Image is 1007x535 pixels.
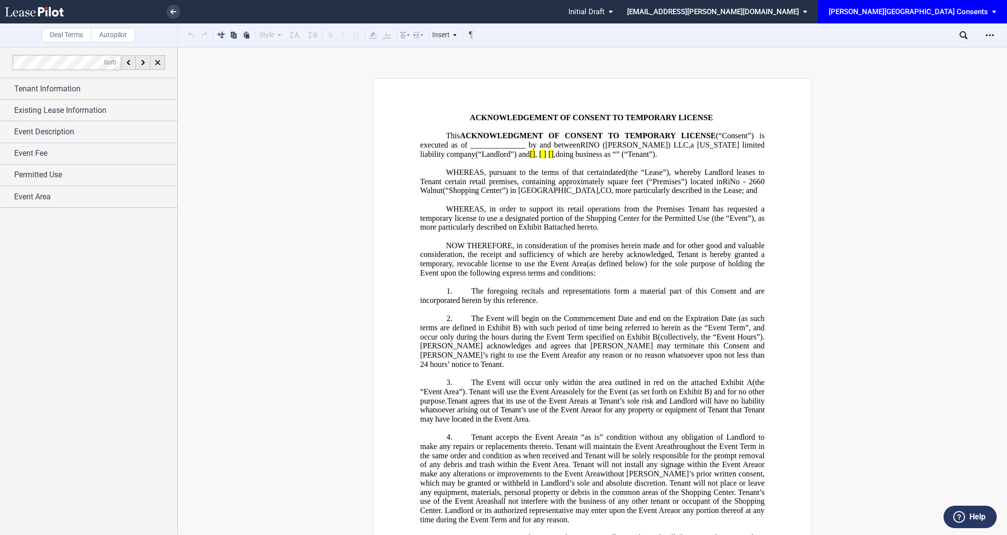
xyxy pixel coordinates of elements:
[420,387,766,405] span: ) and for no other purpose.
[460,131,716,140] span: ACKNOWLEDGMENT OF CONSENT TO TEMPORARY LICENSE
[420,131,766,149] span: (“Consent”) is executed as of ______________ by and between
[465,387,566,396] span: . Tenant will use the Event Area
[747,378,753,387] a: A
[447,396,584,405] span: Tenant agrees that its use of the Event Area
[420,323,766,341] span: ) with such period of time being referred to herein as the “Event Term”, and occur only during th...
[420,433,766,450] span: in “as is” condition without any obligation of Landlord to make any repairs or replacements there...
[969,511,986,523] label: Help
[420,470,766,506] span: without [PERSON_NAME]’s prior written consent, which may be granted or withheld in Landlord’s sol...
[14,169,62,181] span: Permitted Use
[465,29,477,41] button: Toggle Control Characters
[470,113,713,122] span: ACKNOWLEDGEMENT OF CONSENT TO TEMPORARY LICENSE
[697,141,739,150] span: [US_STATE]
[518,186,598,195] span: [GEOGRAPHIC_DATA]
[420,141,766,158] span: limited liability company
[420,205,766,232] span: WHEREAS, in order to support its retail operations from the Premises Tenant has requested a tempo...
[580,141,688,150] span: RINO ([PERSON_NAME]) LLC
[14,148,47,159] span: Event Fee
[471,433,572,442] span: Tenant accepts the Event Area
[420,406,766,423] span: or for any property or equipment of Tenant that Tenant may have located in the Event Area
[532,150,535,158] span: ]
[554,150,556,158] span: ,
[476,150,530,158] span: (“Landlord”) and
[704,387,710,396] a: B
[626,168,669,177] span: (the “Lease”)
[446,314,452,323] span: 2.
[446,168,608,177] span: WHEREAS, pursuant to the terms of that certain
[544,223,549,232] a: B
[600,186,611,195] span: CO
[420,460,766,478] span: or make any alterations or improvements to the Event Area
[420,497,766,514] span: shall not interfere with the business of any other tenant or occupant of the Shopping Center. Lan...
[652,332,658,341] a: B
[420,332,766,359] span: (collectively, the “Event Hours”). [PERSON_NAME] acknowledges and agrees that [PERSON_NAME] may t...
[241,29,252,41] button: Paste
[566,387,702,396] span: solely for the Event (as set forth on Exhibit
[420,351,766,368] span: for any reason or no reason whatsoever upon not less than 24
[549,223,599,232] span: attached hereto.
[14,126,74,138] span: Event Description
[420,241,766,268] span: NOW THEREFORE, in consideration of the promises herein made and for other good and valuable consi...
[535,150,537,158] span: ,
[513,323,518,332] a: B
[608,168,626,177] span: dated
[548,150,551,158] span: [
[42,28,91,43] label: Deal Terms
[568,7,605,16] span: Initial Draft
[420,287,766,304] span: The foregoing recitals and representations form a material part of this Consent and are incorpora...
[104,59,107,65] span: 0
[420,442,766,469] span: throughout the Event Term in the same order and condition as when received and Tenant will be sol...
[113,59,116,65] span: 0
[598,186,600,195] span: ,
[420,168,766,186] span: , whereby Landlord leases to Tenant certain retail premises, containing approximately
[624,150,657,158] span: “Tenant”).
[215,29,227,41] button: Cut
[829,7,988,16] div: [PERSON_NAME][GEOGRAPHIC_DATA] Consents
[459,387,465,396] span: ”)
[616,150,625,158] span: ” (
[446,131,460,140] span: This
[528,415,530,424] span: .
[471,378,744,387] span: The Event will occur only within the area outlined in red on the attached Exhibit
[442,186,516,195] span: (“Shopping Center”) in
[551,150,553,158] span: ]
[530,150,532,158] span: [
[544,150,546,158] span: ]
[14,83,81,95] span: Tenant Information
[691,141,694,150] span: a
[556,150,616,158] span: doing business as “
[446,378,452,387] span: 3.
[91,28,135,43] label: Autopilot
[420,314,766,332] span: The Event will begin on the Commencement Date and end on the Expiration Date (as such terms are d...
[446,433,452,442] span: 4.
[446,287,452,296] span: 1.
[14,105,106,116] span: Existing Lease Information
[420,177,766,194] span: RiNo - 2660 Walnut
[420,378,766,396] span: (the “Event Area
[430,360,503,368] span: hours’ notice to Tenant.
[14,191,51,203] span: Event Area
[982,27,998,43] div: Open Lease options menu
[420,259,766,277] span: (as defined below) for the sole purpose of holding the Event upon the following express terms and...
[944,506,997,528] button: Help
[611,186,757,195] span: , more particularly described in the Lease; and
[420,396,766,414] span: is at Tenant’s sole risk and Landlord will have no liability whatsoever arising out of Tenant’s u...
[608,177,723,186] span: square feet (“Premises”) located in
[689,141,691,150] span: ,
[431,29,459,42] div: Insert
[104,59,116,65] span: of
[228,29,240,41] button: Copy
[568,460,758,469] span: . Tenant will not install any signage within the Event Area
[539,150,542,158] span: [
[420,506,766,524] span: or any portion thereof at any time during the Event Term and for any reason.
